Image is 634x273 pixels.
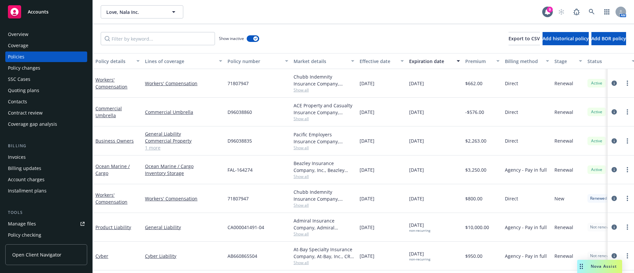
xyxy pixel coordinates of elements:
a: more [623,166,631,174]
div: 9 [547,7,553,13]
a: circleInformation [610,137,618,145]
div: Account charges [8,174,45,185]
div: Admiral Insurance Company, Admiral Insurance Group ([PERSON_NAME] Corporation), CRC Group [294,217,354,231]
div: Billing [5,143,87,149]
a: Billing updates [5,163,87,174]
div: Coverage gap analysis [8,119,57,129]
button: Billing method [502,53,552,69]
span: Show all [294,174,354,179]
a: more [623,137,631,145]
a: circleInformation [610,79,618,87]
button: Policy number [225,53,291,69]
span: $10,000.00 [465,224,489,231]
div: Tools [5,209,87,216]
span: -$576.00 [465,109,484,116]
span: [DATE] [409,195,424,202]
span: Renewal [554,137,573,144]
span: Not renewing [590,224,615,230]
div: At-Bay Specialty Insurance Company, At-Bay, Inc., CRC Group [294,246,354,260]
span: Show all [294,145,354,151]
span: Show all [294,87,354,93]
button: Lines of coverage [142,53,225,69]
span: [DATE] [360,109,374,116]
div: non-recurring [409,257,430,261]
span: [DATE] [360,166,374,173]
a: Inventory Storage [145,170,222,177]
span: Renewal [554,253,573,259]
span: D96038835 [228,137,252,144]
div: Quoting plans [8,85,39,96]
a: Start snowing [555,5,568,18]
span: $3,250.00 [465,166,486,173]
div: Policy checking [8,230,41,240]
button: Export to CSV [509,32,540,45]
button: Expiration date [406,53,463,69]
span: 71807947 [228,80,249,87]
a: Report a Bug [570,5,583,18]
span: D96038860 [228,109,252,116]
a: Contract review [5,108,87,118]
span: Active [590,80,603,86]
div: Status [587,58,628,65]
span: [DATE] [409,109,424,116]
a: Manage files [5,219,87,229]
span: Renewal [554,166,573,173]
div: ACE Property and Casualty Insurance Company, Chubb Group [294,102,354,116]
div: Drag to move [577,260,585,273]
a: Ocean Marine / Cargo [145,163,222,170]
a: more [623,108,631,116]
a: Contacts [5,96,87,107]
a: more [623,79,631,87]
a: General Liability [145,224,222,231]
span: Direct [505,80,518,87]
div: Manage files [8,219,36,229]
span: Add historical policy [543,35,589,42]
div: Billing updates [8,163,41,174]
span: Direct [505,137,518,144]
span: [DATE] [409,222,430,233]
button: Effective date [357,53,406,69]
a: Overview [5,29,87,40]
span: Direct [505,109,518,116]
a: circleInformation [610,194,618,202]
div: Billing method [505,58,542,65]
span: Show all [294,116,354,121]
span: Not renewing [590,253,615,259]
span: Direct [505,195,518,202]
span: [DATE] [409,166,424,173]
span: CA000041491-04 [228,224,264,231]
span: Export to CSV [509,35,540,42]
span: [DATE] [360,80,374,87]
span: $662.00 [465,80,482,87]
div: Stage [554,58,575,65]
span: [DATE] [360,195,374,202]
span: [DATE] [409,80,424,87]
span: Agency - Pay in full [505,253,547,259]
div: Policy details [95,58,132,65]
a: circleInformation [610,108,618,116]
button: Add historical policy [543,32,589,45]
span: Show all [294,202,354,208]
button: Love, Nala Inc. [101,5,183,18]
span: New [554,195,564,202]
span: FAL-164274 [228,166,253,173]
a: Policy checking [5,230,87,240]
a: SSC Cases [5,74,87,85]
a: Accounts [5,3,87,21]
span: Show all [294,231,354,237]
span: [DATE] [409,250,430,261]
div: Contacts [8,96,27,107]
a: Business Owners [95,138,134,144]
a: Account charges [5,174,87,185]
input: Filter by keyword... [101,32,215,45]
span: [DATE] [360,253,374,259]
div: Coverage [8,40,28,51]
div: Policy number [228,58,281,65]
button: Nova Assist [577,260,622,273]
a: Ocean Marine / Cargo [95,163,130,176]
div: SSC Cases [8,74,30,85]
span: Open Client Navigator [12,251,61,258]
span: $2,263.00 [465,137,486,144]
a: Cyber [95,253,108,259]
span: Renewal [554,109,573,116]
